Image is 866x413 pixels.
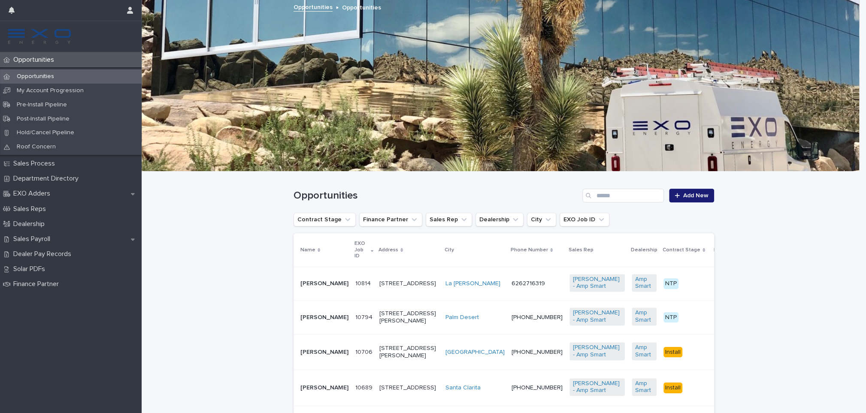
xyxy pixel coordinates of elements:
[342,2,381,12] p: Opportunities
[379,310,439,325] p: [STREET_ADDRESS][PERSON_NAME]
[10,73,61,80] p: Opportunities
[10,87,91,94] p: My Account Progression
[669,189,714,202] a: Add New
[663,312,678,323] div: NTP
[354,239,369,261] p: EXO Job ID
[512,385,563,391] a: [PHONE_NUMBER]
[7,28,72,45] img: FKS5r6ZBThi8E5hshIGi
[379,345,439,359] p: [STREET_ADDRESS][PERSON_NAME]
[573,309,621,324] a: [PERSON_NAME] - Amp Smart
[512,349,563,355] a: [PHONE_NUMBER]
[512,280,545,286] a: 6262716319
[569,245,593,255] p: Sales Rep
[300,384,348,392] p: [PERSON_NAME]
[445,245,454,255] p: City
[294,2,333,12] a: Opportunities
[355,383,374,392] p: 10689
[635,309,653,324] a: Amp Smart
[635,380,653,395] a: Amp Smart
[511,245,548,255] p: Phone Number
[294,334,825,370] tr: [PERSON_NAME]1070610706 [STREET_ADDRESS][PERSON_NAME][GEOGRAPHIC_DATA] [PHONE_NUMBER][PERSON_NAME...
[573,276,621,290] a: [PERSON_NAME] - Amp Smart
[294,213,356,226] button: Contract Stage
[355,278,372,287] p: 10814
[300,349,348,356] p: [PERSON_NAME]
[527,213,556,226] button: City
[475,213,524,226] button: Dealership
[683,193,709,199] span: Add New
[294,267,825,301] tr: [PERSON_NAME]1081410814 [STREET_ADDRESS]La [PERSON_NAME] 6262716319[PERSON_NAME] - Amp Smart Amp ...
[10,265,52,273] p: Solar PDFs
[10,250,78,258] p: Dealer Pay Records
[300,314,348,321] p: [PERSON_NAME]
[359,213,422,226] button: Finance Partner
[379,384,439,392] p: [STREET_ADDRESS]
[512,314,563,320] a: [PHONE_NUMBER]
[573,344,621,359] a: [PERSON_NAME] - Amp Smart
[663,278,678,289] div: NTP
[445,384,481,392] a: Santa Clarita
[631,245,657,255] p: Dealership
[300,280,348,287] p: [PERSON_NAME]
[10,205,53,213] p: Sales Reps
[10,101,74,109] p: Pre-Install Pipeline
[10,160,62,168] p: Sales Process
[294,190,579,202] h1: Opportunities
[560,213,609,226] button: EXO Job ID
[10,175,85,183] p: Department Directory
[445,349,505,356] a: [GEOGRAPHIC_DATA]
[294,301,825,335] tr: [PERSON_NAME]1079410794 [STREET_ADDRESS][PERSON_NAME]Palm Desert [PHONE_NUMBER][PERSON_NAME] - Am...
[582,189,664,202] input: Search
[10,220,51,228] p: Dealership
[635,276,653,290] a: Amp Smart
[10,56,61,64] p: Opportunities
[10,143,63,151] p: Roof Concern
[10,115,76,123] p: Post-Install Pipeline
[10,235,57,243] p: Sales Payroll
[445,280,500,287] a: La [PERSON_NAME]
[10,129,81,136] p: Hold/Cancel Pipeline
[635,344,653,359] a: Amp Smart
[663,383,682,393] div: Install
[663,347,682,358] div: Install
[355,312,374,321] p: 10794
[714,245,753,255] p: Finance Partner
[379,280,439,287] p: [STREET_ADDRESS]
[10,280,66,288] p: Finance Partner
[355,347,374,356] p: 10706
[663,245,700,255] p: Contract Stage
[378,245,398,255] p: Address
[426,213,472,226] button: Sales Rep
[445,314,479,321] a: Palm Desert
[10,190,57,198] p: EXO Adders
[300,245,315,255] p: Name
[294,370,825,406] tr: [PERSON_NAME]1068910689 [STREET_ADDRESS]Santa Clarita [PHONE_NUMBER][PERSON_NAME] - Amp Smart Amp...
[573,380,621,395] a: [PERSON_NAME] - Amp Smart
